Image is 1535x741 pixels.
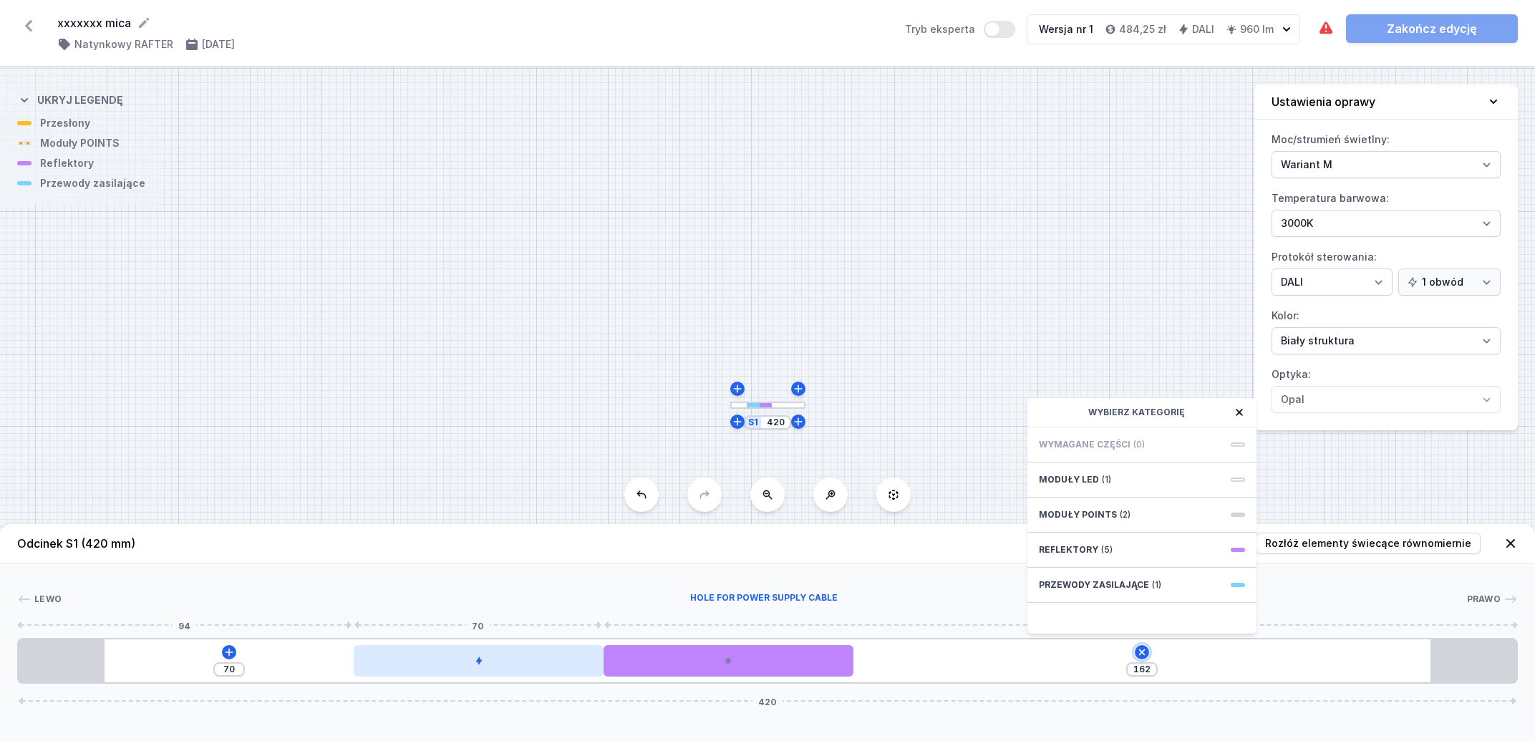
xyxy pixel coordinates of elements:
[604,645,853,677] div: PET mini next module 20°
[752,697,783,705] span: 420
[1039,439,1130,450] span: Wymagane części
[81,536,135,551] span: (420 mm)
[1039,579,1149,591] span: Przewody zasilające
[1132,642,1152,662] button: Dodaj element
[905,21,1015,38] label: Tryb eksperta
[764,417,787,428] input: Wymiar [mm]
[1133,439,1145,450] span: (0)
[1272,128,1501,178] label: Moc/strumień świetlny:
[17,82,123,116] button: Ukryj legendę
[1130,664,1153,675] input: Wymiar [mm]
[62,592,1466,606] div: Hole for power supply cable
[984,21,1015,38] button: Tryb eksperta
[74,37,173,52] h4: Natynkowy RAFTER
[1265,536,1471,551] span: Rozłóż elementy świecące równomiernie
[1398,268,1501,296] select: Protokół sterowania:
[1039,22,1093,37] div: Wersja nr 1
[1234,407,1245,418] button: Zamknij okno
[173,621,196,629] span: 94
[1272,304,1501,354] label: Kolor:
[1272,268,1393,296] select: Protokół sterowania:
[1039,544,1098,556] span: Reflektory
[1272,363,1501,413] label: Optyka:
[1272,246,1501,296] label: Protokół sterowania:
[1119,22,1166,37] h4: 484,25 zł
[1272,151,1501,178] select: Moc/strumień świetlny:
[1272,187,1501,237] label: Temperatura barwowa:
[1254,84,1518,120] button: Ustawienia oprawy
[1039,509,1117,520] span: Moduły POINTS
[354,645,604,677] div: Hole for power supply cable
[1192,22,1214,37] h4: DALI
[1272,93,1375,110] h4: Ustawienia oprawy
[1272,210,1501,237] select: Temperatura barwowa:
[1027,14,1300,44] button: Wersja nr 1484,25 złDALI960 lm
[1039,474,1099,485] span: Moduły LED
[1152,579,1161,591] span: (1)
[1101,544,1113,556] span: (5)
[1088,407,1185,418] span: Wybierz kategorię
[137,16,151,30] button: Edytuj nazwę projektu
[1272,386,1501,413] select: Optyka:
[37,93,123,107] h4: Ukryj legendę
[218,664,241,675] input: Wymiar [mm]
[17,535,135,552] h4: Odcinek S1
[1102,474,1111,485] span: (1)
[466,621,490,629] span: 70
[1240,22,1274,37] h4: 960 lm
[1467,594,1501,605] span: Prawo
[34,594,62,605] span: Lewo
[1272,327,1501,354] select: Kolor:
[57,14,888,32] form: xxxxxxx mica
[1256,533,1481,554] button: Rozłóż elementy świecące równomiernie
[222,645,236,659] button: Dodaj element
[202,37,235,52] h4: [DATE]
[1120,509,1130,520] span: (2)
